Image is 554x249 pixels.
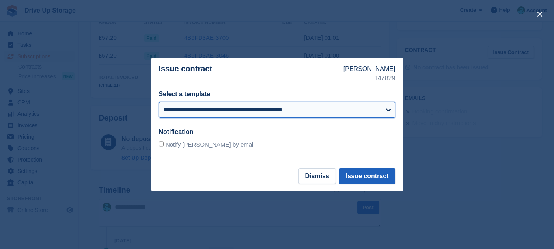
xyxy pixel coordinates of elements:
[159,91,211,97] label: Select a template
[166,141,255,148] span: Notify [PERSON_NAME] by email
[159,64,343,83] p: Issue contract
[339,168,395,184] button: Issue contract
[343,74,395,83] p: 147829
[159,128,194,135] label: Notification
[533,8,546,20] button: close
[298,168,336,184] button: Dismiss
[159,141,164,147] input: Notify [PERSON_NAME] by email
[343,64,395,74] p: [PERSON_NAME]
